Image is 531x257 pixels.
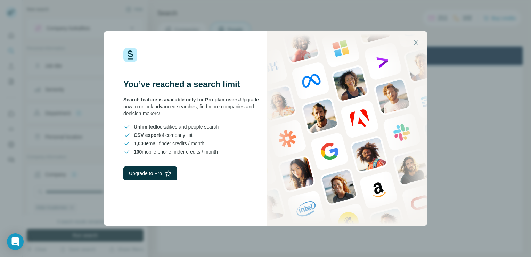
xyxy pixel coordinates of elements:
span: 1,000 [134,141,146,146]
div: Upgrade now to unlock advanced searches, find more companies and decision-makers! [123,96,265,117]
span: 100 [134,149,142,155]
button: Upgrade to Pro [123,166,177,180]
span: Search feature is available only for Pro plan users. [123,97,240,102]
img: Surfe Logo [123,48,137,62]
span: of company list [134,132,193,139]
span: mobile phone finder credits / month [134,148,218,155]
div: Open Intercom Messenger [7,233,24,250]
span: lookalikes and people search [134,123,219,130]
span: email finder credits / month [134,140,204,147]
h3: You’ve reached a search limit [123,79,265,90]
span: CSV export [134,132,160,138]
span: Unlimited [134,124,156,130]
img: Surfe Stock Photo - showing people and technologies [267,31,427,226]
div: Upgrade plan for full access to Surfe [133,1,231,17]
